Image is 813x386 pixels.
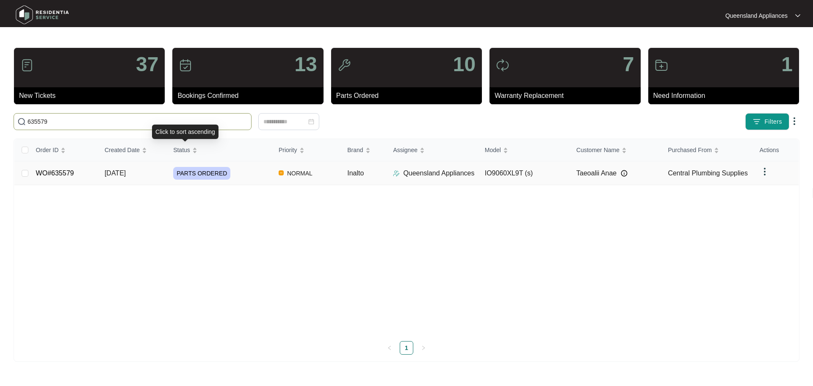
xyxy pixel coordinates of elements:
[621,170,628,177] img: Info icon
[383,341,396,355] button: left
[336,91,482,101] p: Parts Ordered
[173,167,230,180] span: PARTS ORDERED
[668,169,748,177] span: Central Plumbing Supplies
[752,117,761,126] img: filter icon
[13,2,72,28] img: residentia service logo
[36,169,74,177] a: WO#635579
[576,168,617,178] span: Taeoalii Anae
[105,169,126,177] span: [DATE]
[400,342,413,354] a: 1
[653,91,799,101] p: Need Information
[795,14,800,18] img: dropdown arrow
[284,168,316,178] span: NORMAL
[789,116,799,126] img: dropdown arrow
[347,169,364,177] span: Inalto
[29,139,98,161] th: Order ID
[294,54,317,75] p: 13
[495,91,640,101] p: Warranty Replacement
[661,139,752,161] th: Purchased From
[386,139,478,161] th: Assignee
[485,145,501,155] span: Model
[177,91,323,101] p: Bookings Confirmed
[279,145,297,155] span: Priority
[760,167,770,177] img: dropdown arrow
[272,139,340,161] th: Priority
[383,341,396,355] li: Previous Page
[570,139,661,161] th: Customer Name
[417,341,430,355] button: right
[28,117,248,126] input: Search by Order Id, Assignee Name, Customer Name, Brand and Model
[745,113,789,130] button: filter iconFilters
[393,170,400,177] img: Assigner Icon
[753,139,799,161] th: Actions
[655,58,668,72] img: icon
[98,139,166,161] th: Created Date
[478,161,570,185] td: IO9060XL9T (s)
[347,145,363,155] span: Brand
[105,145,140,155] span: Created Date
[403,168,474,178] p: Queensland Appliances
[340,139,386,161] th: Brand
[152,125,218,139] div: Click to sort ascending
[421,345,426,350] span: right
[136,54,158,75] p: 37
[19,91,165,101] p: New Tickets
[17,117,26,126] img: search-icon
[36,145,59,155] span: Order ID
[387,345,392,350] span: left
[20,58,34,72] img: icon
[576,145,619,155] span: Customer Name
[173,145,190,155] span: Status
[764,117,782,126] span: Filters
[453,54,476,75] p: 10
[478,139,570,161] th: Model
[179,58,192,72] img: icon
[496,58,509,72] img: icon
[166,139,272,161] th: Status
[393,145,418,155] span: Assignee
[279,170,284,175] img: Vercel Logo
[337,58,351,72] img: icon
[417,341,430,355] li: Next Page
[668,145,711,155] span: Purchased From
[725,11,788,20] p: Queensland Appliances
[781,54,793,75] p: 1
[623,54,634,75] p: 7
